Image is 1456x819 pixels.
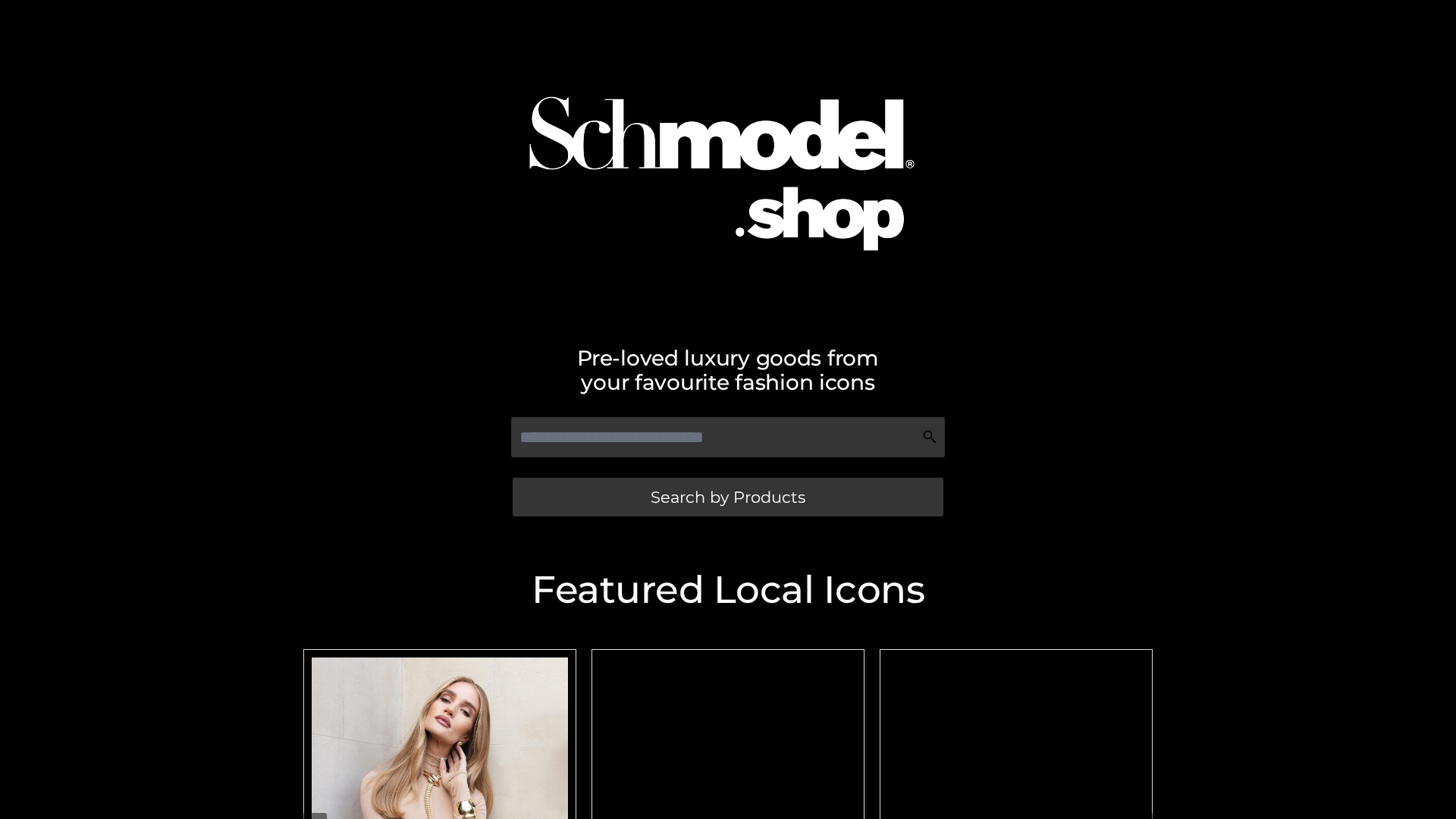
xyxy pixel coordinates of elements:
h2: Featured Local Icons​ [296,571,1160,609]
a: Search by Products [513,478,943,516]
img: Search Icon [922,429,937,444]
span: Search by Products [651,489,805,505]
h2: Pre-loved luxury goods from your favourite fashion icons [296,346,1160,394]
